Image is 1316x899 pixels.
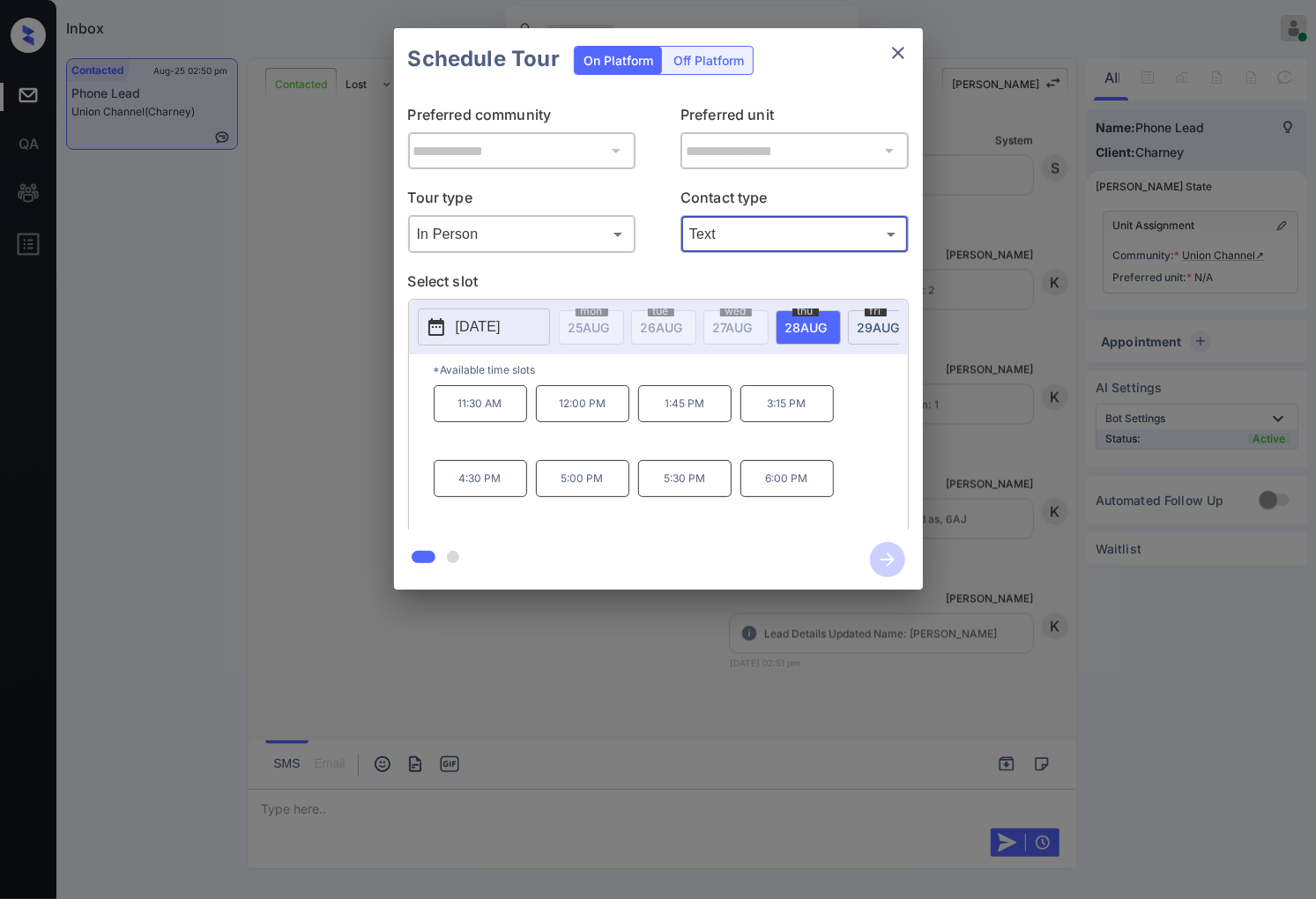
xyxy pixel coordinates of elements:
div: date-select [776,310,841,345]
div: In Person [413,219,632,249]
p: 6:00 PM [740,460,834,497]
p: 12:00 PM [536,385,629,422]
p: 11:30 AM [434,385,527,422]
p: 5:30 PM [638,460,732,497]
p: 5:00 PM [536,460,629,497]
div: Off Platform [665,47,753,74]
span: fri [865,306,887,316]
p: 3:15 PM [740,385,834,422]
span: thu [792,306,819,316]
p: Preferred unit [680,104,909,132]
p: Preferred community [408,104,636,132]
div: On Platform [575,47,662,74]
span: 29 AUG [858,320,900,335]
p: [DATE] [456,316,501,338]
p: Select slot [408,271,909,299]
button: close [881,35,916,71]
div: Text [685,219,904,249]
p: 4:30 PM [434,460,527,497]
p: 1:45 PM [638,385,732,422]
button: [DATE] [418,308,550,345]
p: Contact type [680,187,909,215]
p: Tour type [408,187,636,215]
span: 28 AUG [785,320,828,335]
p: *Available time slots [434,354,908,385]
div: date-select [848,310,913,345]
h2: Schedule Tour [394,28,574,90]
